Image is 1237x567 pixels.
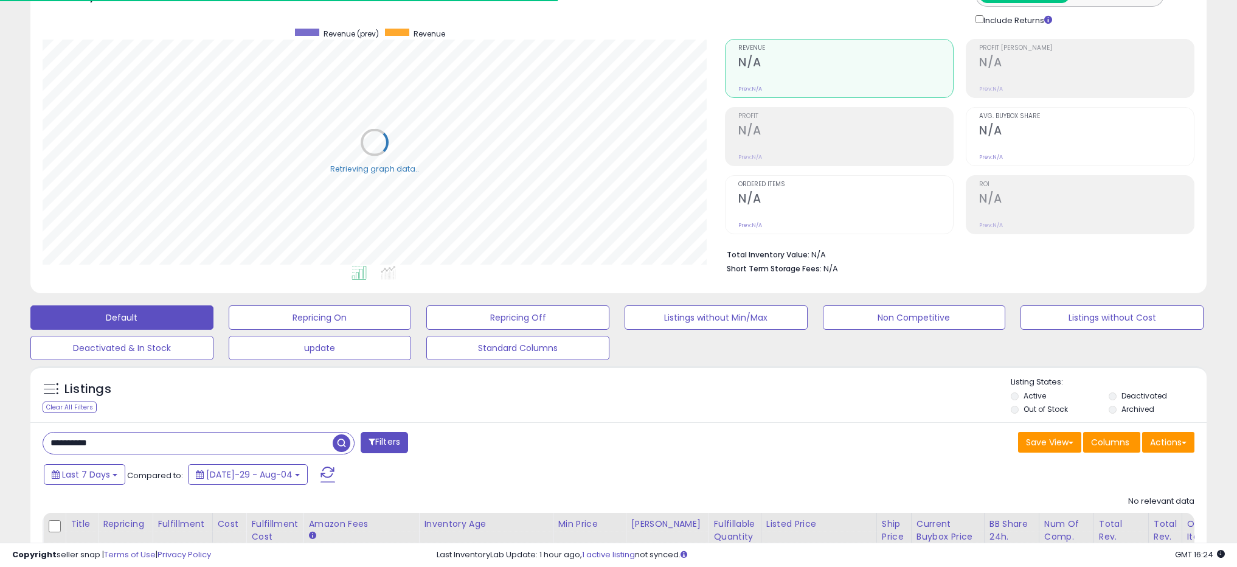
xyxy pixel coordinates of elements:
[188,464,308,485] button: [DATE]-29 - Aug-04
[424,518,547,530] div: Inventory Age
[979,113,1194,120] span: Avg. Buybox Share
[1128,496,1194,507] div: No relevant data
[738,55,953,72] h2: N/A
[979,192,1194,208] h2: N/A
[979,85,1003,92] small: Prev: N/A
[426,305,609,330] button: Repricing Off
[103,518,147,530] div: Repricing
[882,518,906,543] div: Ship Price
[1175,549,1225,560] span: 2025-08-12 16:24 GMT
[727,263,822,274] b: Short Term Storage Fees:
[558,518,620,530] div: Min Price
[1091,436,1129,448] span: Columns
[1187,518,1232,543] div: Ordered Items
[738,181,953,188] span: Ordered Items
[979,181,1194,188] span: ROI
[1044,518,1089,543] div: Num of Comp.
[727,246,1185,261] li: N/A
[738,221,762,229] small: Prev: N/A
[12,549,57,560] strong: Copyright
[738,153,762,161] small: Prev: N/A
[1099,518,1143,543] div: Total Rev.
[738,123,953,140] h2: N/A
[823,263,838,274] span: N/A
[308,530,316,541] small: Amazon Fees.
[916,518,979,543] div: Current Buybox Price
[1154,518,1177,556] div: Total Rev. Diff.
[127,470,183,481] span: Compared to:
[64,381,111,398] h5: Listings
[361,432,408,453] button: Filters
[631,518,703,530] div: [PERSON_NAME]
[158,549,211,560] a: Privacy Policy
[308,518,414,530] div: Amazon Fees
[989,518,1034,543] div: BB Share 24h.
[582,549,635,560] a: 1 active listing
[1121,404,1154,414] label: Archived
[330,163,419,174] div: Retrieving graph data..
[426,336,609,360] button: Standard Columns
[30,305,213,330] button: Default
[71,518,92,530] div: Title
[823,305,1006,330] button: Non Competitive
[738,85,762,92] small: Prev: N/A
[979,153,1003,161] small: Prev: N/A
[738,113,953,120] span: Profit
[738,192,953,208] h2: N/A
[738,45,953,52] span: Revenue
[1024,391,1046,401] label: Active
[727,249,809,260] b: Total Inventory Value:
[1018,432,1081,453] button: Save View
[979,123,1194,140] h2: N/A
[979,55,1194,72] h2: N/A
[1083,432,1140,453] button: Columns
[158,518,207,530] div: Fulfillment
[1011,377,1206,388] p: Listing States:
[1024,404,1068,414] label: Out of Stock
[206,468,293,481] span: [DATE]-29 - Aug-04
[437,549,1225,561] div: Last InventoryLab Update: 1 hour ago, not synced.
[1142,432,1194,453] button: Actions
[979,221,1003,229] small: Prev: N/A
[229,336,412,360] button: update
[44,464,125,485] button: Last 7 Days
[104,549,156,560] a: Terms of Use
[12,549,211,561] div: seller snap | |
[713,518,755,543] div: Fulfillable Quantity
[1020,305,1204,330] button: Listings without Cost
[966,13,1067,27] div: Include Returns
[1121,391,1167,401] label: Deactivated
[766,518,871,530] div: Listed Price
[229,305,412,330] button: Repricing On
[625,305,808,330] button: Listings without Min/Max
[43,402,97,413] div: Clear All Filters
[30,336,213,360] button: Deactivated & In Stock
[979,45,1194,52] span: Profit [PERSON_NAME]
[218,518,241,530] div: Cost
[62,468,110,481] span: Last 7 Days
[251,518,298,543] div: Fulfillment Cost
